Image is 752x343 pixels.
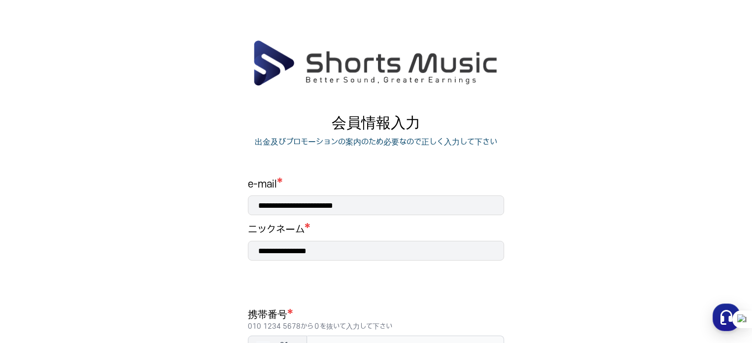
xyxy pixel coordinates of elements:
h1: ニックネーム [248,223,305,237]
p: 会員情報入力 [248,114,504,132]
h1: e-mail [248,178,504,191]
p: 出金及びプロモーションの案内のため必要なので正しく入力して下さい [255,136,497,148]
h1: 携帯番号 [248,308,504,332]
img: ShortsMusic [252,39,499,87]
p: 010 1234 5678から０を抜いて入力して下さい [248,322,504,332]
